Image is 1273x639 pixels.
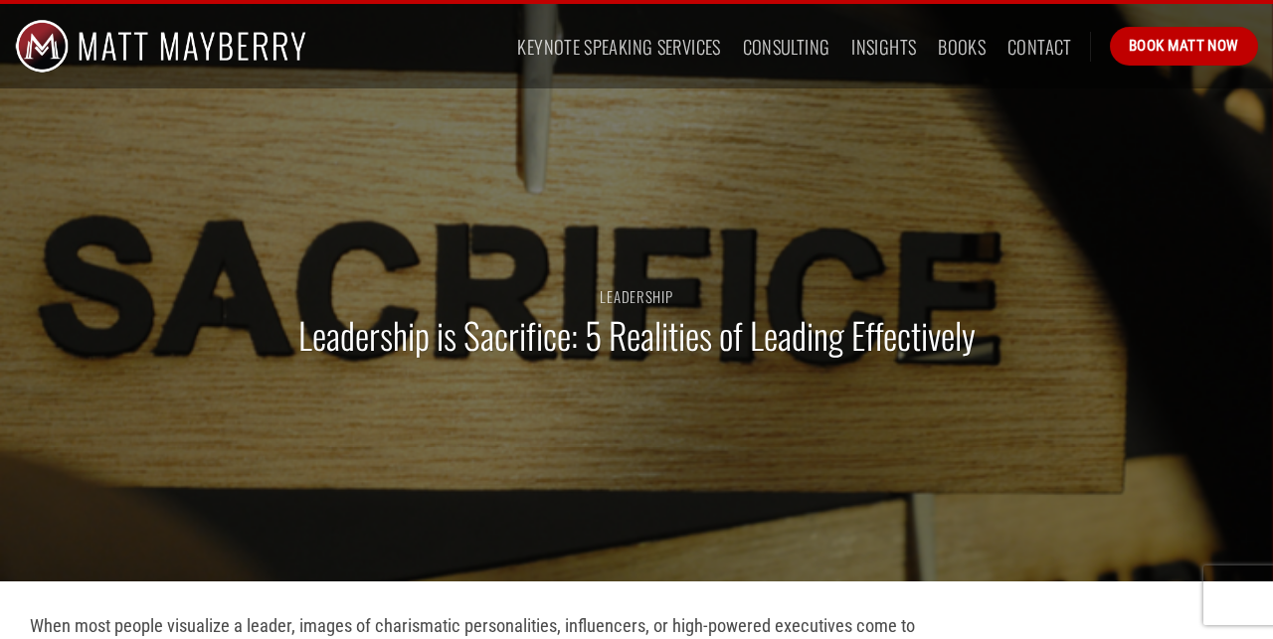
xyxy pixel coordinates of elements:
[1007,29,1072,65] a: Contact
[1129,34,1239,58] span: Book Matt Now
[298,312,976,359] h1: Leadership is Sacrifice: 5 Realities of Leading Effectively
[517,29,720,65] a: Keynote Speaking Services
[938,29,986,65] a: Books
[1110,27,1258,65] a: Book Matt Now
[743,29,830,65] a: Consulting
[15,4,306,88] img: Matt Mayberry
[851,29,916,65] a: Insights
[600,285,672,307] a: Leadership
